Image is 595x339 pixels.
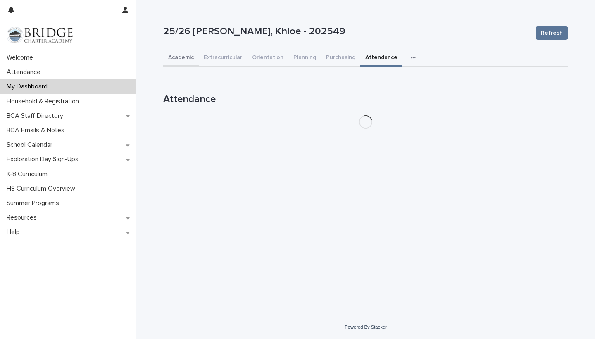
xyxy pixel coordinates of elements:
[535,26,568,40] button: Refresh
[3,155,85,163] p: Exploration Day Sign-Ups
[3,199,66,207] p: Summer Programs
[3,112,70,120] p: BCA Staff Directory
[163,26,529,38] p: 25/26 [PERSON_NAME], Khloe - 202549
[541,29,563,37] span: Refresh
[3,170,54,178] p: K-8 Curriculum
[3,98,86,105] p: Household & Registration
[163,50,199,67] button: Academic
[7,27,73,43] img: V1C1m3IdTEidaUdm9Hs0
[3,228,26,236] p: Help
[3,83,54,91] p: My Dashboard
[199,50,247,67] button: Extracurricular
[288,50,321,67] button: Planning
[3,214,43,222] p: Resources
[3,68,47,76] p: Attendance
[345,325,386,329] a: Powered By Stacker
[321,50,360,67] button: Purchasing
[163,93,568,105] h1: Attendance
[3,141,59,149] p: School Calendar
[360,50,402,67] button: Attendance
[3,127,71,134] p: BCA Emails & Notes
[3,54,40,62] p: Welcome
[247,50,288,67] button: Orientation
[3,185,82,193] p: HS Curriculum Overview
